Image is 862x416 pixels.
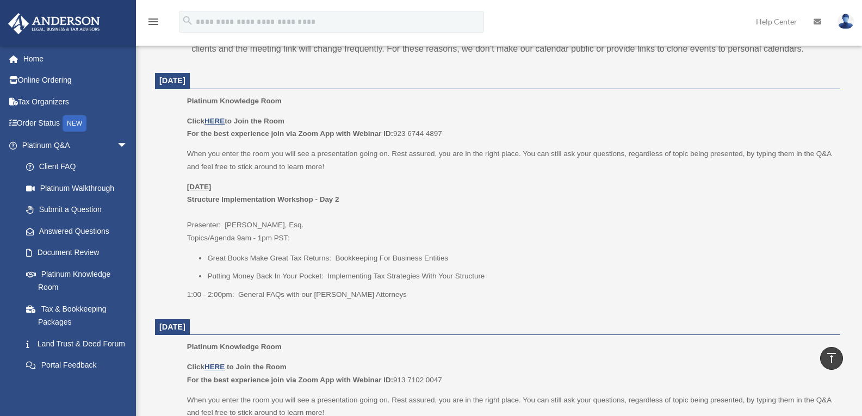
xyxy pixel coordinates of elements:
p: 913 7102 0047 [187,361,833,386]
a: vertical_align_top [820,347,843,370]
a: Portal Feedback [15,355,144,376]
p: 923 6744 4897 [187,115,833,140]
a: Tax Organizers [8,91,144,113]
b: Click to Join the Room [187,117,284,125]
a: HERE [204,363,225,371]
p: 1:00 - 2:00pm: General FAQs with our [PERSON_NAME] Attorneys [187,288,833,301]
img: Anderson Advisors Platinum Portal [5,13,103,34]
a: menu [147,19,160,28]
span: arrow_drop_down [117,134,139,157]
i: vertical_align_top [825,351,838,364]
span: [DATE] [159,322,185,331]
b: For the best experience join via Zoom App with Webinar ID: [187,376,393,384]
a: Platinum Walkthrough [15,177,144,199]
p: Presenter: [PERSON_NAME], Esq. Topics/Agenda 9am - 1pm PST: [187,181,833,245]
b: to Join the Room [227,363,287,371]
a: Land Trust & Deed Forum [15,333,144,355]
a: Platinum Knowledge Room [15,263,139,298]
li: Putting Money Back In Your Pocket: Implementing Tax Strategies With Your Structure [207,270,833,283]
span: [DATE] [159,76,185,85]
a: Platinum Q&Aarrow_drop_down [8,134,144,156]
span: Platinum Knowledge Room [187,97,282,105]
img: User Pic [838,14,854,29]
a: Home [8,48,144,70]
span: arrow_drop_down [117,376,139,398]
a: Client FAQ [15,156,144,178]
li: Great Books Make Great Tax Returns: Bookkeeping For Business Entities [207,252,833,265]
a: Answered Questions [15,220,144,242]
a: Tax & Bookkeeping Packages [15,298,144,333]
a: Submit a Question [15,199,144,221]
a: HERE [204,117,225,125]
a: Document Review [15,242,144,264]
a: Digital Productsarrow_drop_down [8,376,144,398]
b: Click [187,363,227,371]
u: [DATE] [187,183,212,191]
div: NEW [63,115,86,132]
i: search [182,15,194,27]
b: For the best experience join via Zoom App with Webinar ID: [187,129,393,138]
b: Structure Implementation Workshop - Day 2 [187,195,339,203]
p: When you enter the room you will see a presentation going on. Rest assured, you are in the right ... [187,147,833,173]
a: Online Ordering [8,70,144,91]
span: Platinum Knowledge Room [187,343,282,351]
i: menu [147,15,160,28]
a: Order StatusNEW [8,113,144,135]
